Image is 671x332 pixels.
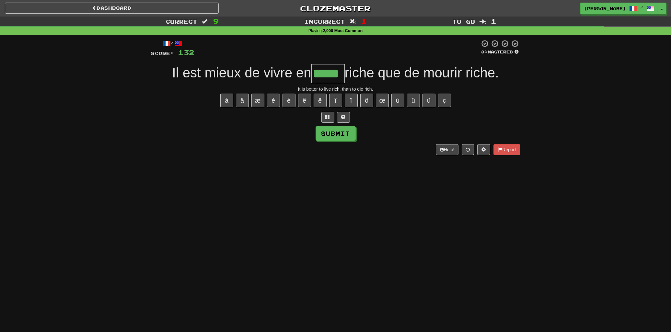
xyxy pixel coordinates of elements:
[178,48,195,56] span: 132
[5,3,219,14] a: Dashboard
[361,17,367,25] span: 1
[422,94,435,107] button: ü
[166,18,197,25] span: Correct
[202,19,209,24] span: :
[329,94,342,107] button: î
[321,112,334,123] button: Switch sentence to multiple choice alt+p
[304,18,345,25] span: Incorrect
[345,65,499,80] span: riche que de mourir riche.
[314,94,327,107] button: ë
[391,94,404,107] button: ù
[580,3,658,14] a: [PERSON_NAME] /
[151,51,174,56] span: Score:
[151,40,195,48] div: /
[452,18,475,25] span: To go
[376,94,389,107] button: œ
[360,94,373,107] button: ô
[640,5,643,10] span: /
[323,29,363,33] strong: 2,000 Most Common
[480,49,520,55] div: Mastered
[407,94,420,107] button: û
[267,94,280,107] button: è
[337,112,350,123] button: Single letter hint - you only get 1 per sentence and score half the points! alt+h
[316,126,356,141] button: Submit
[481,49,488,54] span: 0 %
[462,144,474,155] button: Round history (alt+y)
[213,17,219,25] span: 9
[480,19,487,24] span: :
[493,144,520,155] button: Report
[491,17,496,25] span: 1
[251,94,264,107] button: æ
[151,86,520,92] div: It is better to live rich, than to die rich.
[350,19,357,24] span: :
[345,94,358,107] button: ï
[236,94,249,107] button: â
[438,94,451,107] button: ç
[584,6,626,11] span: [PERSON_NAME]
[172,65,311,80] span: Il est mieux de vivre en
[283,94,295,107] button: é
[436,144,459,155] button: Help!
[298,94,311,107] button: ê
[220,94,233,107] button: à
[228,3,442,14] a: Clozemaster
